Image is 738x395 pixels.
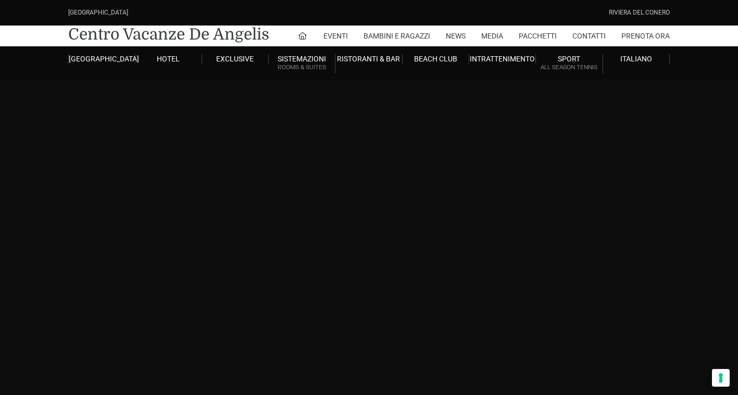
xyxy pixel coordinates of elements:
button: Le tue preferenze relative al consenso per le tecnologie di tracciamento [712,369,730,387]
a: Media [481,26,503,46]
a: Hotel [135,54,202,63]
a: Prenota Ora [621,26,670,46]
a: Centro Vacanze De Angelis [68,24,269,45]
small: Rooms & Suites [269,62,335,72]
a: SistemazioniRooms & Suites [269,54,335,73]
a: Beach Club [403,54,469,63]
div: [GEOGRAPHIC_DATA] [68,8,128,18]
a: [GEOGRAPHIC_DATA] [68,54,135,63]
a: Italiano [603,54,670,63]
div: Riviera Del Conero [609,8,670,18]
a: Contatti [572,26,606,46]
a: Exclusive [202,54,269,63]
a: Intrattenimento [469,54,536,63]
a: Ristoranti & Bar [335,54,402,63]
a: SportAll Season Tennis [536,54,603,73]
small: All Season Tennis [536,62,602,72]
a: Bambini e Ragazzi [364,26,430,46]
a: Eventi [323,26,348,46]
a: Pacchetti [519,26,557,46]
a: News [446,26,466,46]
span: Italiano [620,55,652,63]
